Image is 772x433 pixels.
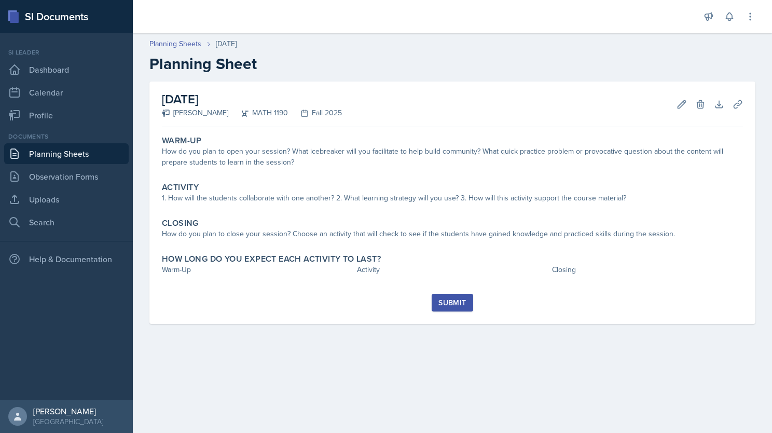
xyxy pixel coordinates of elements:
div: [GEOGRAPHIC_DATA] [33,416,103,427]
a: Calendar [4,82,129,103]
div: [DATE] [216,38,237,49]
a: Uploads [4,189,129,210]
a: Profile [4,105,129,126]
div: Submit [438,299,466,307]
div: [PERSON_NAME] [162,107,228,118]
label: Activity [162,182,199,193]
a: Dashboard [4,59,129,80]
div: Help & Documentation [4,249,129,269]
div: Fall 2025 [288,107,342,118]
div: Si leader [4,48,129,57]
div: How do you plan to close your session? Choose an activity that will check to see if the students ... [162,228,743,239]
h2: Planning Sheet [149,55,755,73]
div: [PERSON_NAME] [33,406,103,416]
label: How long do you expect each activity to last? [162,254,381,264]
a: Observation Forms [4,166,129,187]
label: Warm-Up [162,136,202,146]
a: Search [4,212,129,233]
button: Submit [432,294,473,312]
div: Closing [552,264,743,275]
div: Activity [357,264,548,275]
div: Documents [4,132,129,141]
h2: [DATE] [162,90,342,109]
div: Warm-Up [162,264,353,275]
a: Planning Sheets [149,38,201,49]
div: How do you plan to open your session? What icebreaker will you facilitate to help build community... [162,146,743,168]
label: Closing [162,218,199,228]
a: Planning Sheets [4,143,129,164]
div: MATH 1190 [228,107,288,118]
div: 1. How will the students collaborate with one another? 2. What learning strategy will you use? 3.... [162,193,743,204]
